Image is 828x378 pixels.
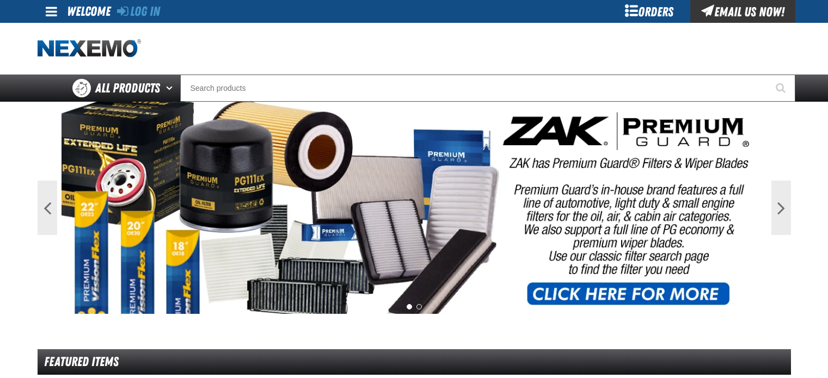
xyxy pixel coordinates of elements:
[38,39,141,58] img: Nexemo logo
[62,102,767,314] img: PG Filters & Wipers
[407,304,412,309] button: 1 of 2
[768,75,795,102] button: Start Searching
[416,304,422,309] button: 2 of 2
[38,349,791,375] div: Featured Items
[38,181,57,235] button: Previous
[771,181,791,235] button: Next
[95,78,160,98] span: All Products
[180,75,795,102] input: Search
[117,4,160,19] a: Log In
[162,75,180,102] button: Open All Products pages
